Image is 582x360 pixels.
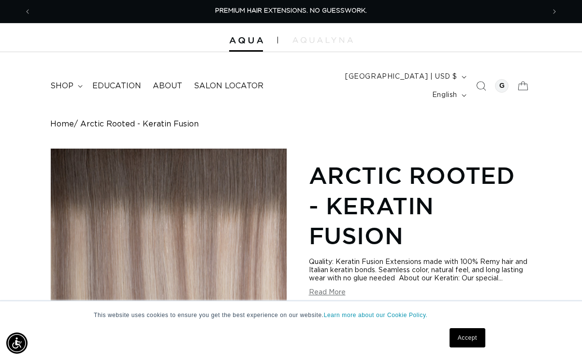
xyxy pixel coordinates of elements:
[50,81,73,91] span: shop
[309,289,346,297] button: Read More
[309,160,532,250] h1: Arctic Rooted - Keratin Fusion
[324,312,428,318] a: Learn more about our Cookie Policy.
[80,120,199,129] span: Arctic Rooted - Keratin Fusion
[215,8,367,14] span: PREMIUM HAIR EXTENSIONS. NO GUESSWORK.
[544,2,565,21] button: Next announcement
[345,72,457,82] span: [GEOGRAPHIC_DATA] | USD $
[94,311,488,319] p: This website uses cookies to ensure you get the best experience on our website.
[188,75,269,97] a: Salon Locator
[534,314,582,360] iframe: Chat Widget
[6,332,28,354] div: Accessibility Menu
[194,81,263,91] span: Salon Locator
[292,37,353,43] img: aqualyna.com
[87,75,147,97] a: Education
[339,68,470,86] button: [GEOGRAPHIC_DATA] | USD $
[450,328,485,347] a: Accept
[44,75,87,97] summary: shop
[50,120,74,129] a: Home
[147,75,188,97] a: About
[309,258,532,283] div: Quality: Keratin Fusion Extensions made with 100% Remy hair and Italian keratin bonds. Seamless c...
[17,2,38,21] button: Previous announcement
[229,37,263,44] img: Aqua Hair Extensions
[426,86,470,104] button: English
[50,120,531,129] nav: breadcrumbs
[432,90,457,100] span: English
[153,81,182,91] span: About
[92,81,141,91] span: Education
[470,75,492,97] summary: Search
